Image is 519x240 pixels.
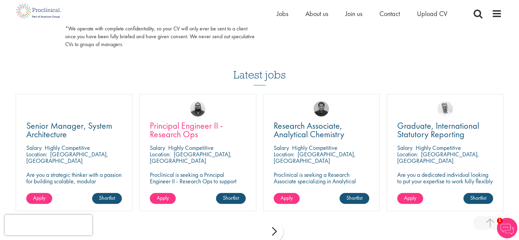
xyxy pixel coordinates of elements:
span: Research Associate, Analytical Chemistry [274,120,344,140]
span: Location: [26,150,47,158]
p: Highly Competitive [292,144,337,152]
span: Apply [404,194,416,201]
a: Shortlist [216,193,246,204]
p: [GEOGRAPHIC_DATA], [GEOGRAPHIC_DATA] [150,150,232,165]
iframe: reCAPTCHA [5,215,92,235]
span: Location: [150,150,171,158]
a: Apply [274,193,300,204]
a: Apply [397,193,423,204]
a: Shortlist [92,193,122,204]
img: Mike Raletz [314,101,329,116]
p: [GEOGRAPHIC_DATA], [GEOGRAPHIC_DATA] [274,150,356,165]
p: [GEOGRAPHIC_DATA], [GEOGRAPHIC_DATA] [26,150,108,165]
a: Senior Manager, System Architecture [26,122,122,139]
span: Apply [33,194,45,201]
span: Apply [280,194,293,201]
span: Salary [274,144,289,152]
p: Highly Competitive [45,144,90,152]
a: Shortlist [463,193,493,204]
p: Highly Competitive [416,144,461,152]
a: Principal Engineer II - Research Ops [150,122,246,139]
p: Are you a strategic thinker with a passion for building scalable, modular technology platforms? [26,171,122,191]
p: Proclinical is seeking a Research Associate specializing in Analytical Chemistry for a contract r... [274,171,370,204]
h3: Latest jobs [233,52,286,85]
p: Proclinical is seeking a Principal Engineer II - Research Ops to support external engineering pro... [150,171,246,204]
a: Graduate, International Statutory Reporting [397,122,493,139]
span: Location: [274,150,294,158]
a: Jobs [277,9,288,18]
p: Highly Competitive [168,144,214,152]
p: *We operate with complete confidentiality, so your CV will only ever be sent to a client once you... [65,25,255,48]
a: Shortlist [340,193,369,204]
a: Join us [345,9,362,18]
img: Joshua Bye [437,101,453,116]
a: Contact [379,9,400,18]
span: Principal Engineer II - Research Ops [150,120,223,140]
span: Salary [26,144,42,152]
p: [GEOGRAPHIC_DATA], [GEOGRAPHIC_DATA] [397,150,479,165]
a: Apply [150,193,176,204]
a: Research Associate, Analytical Chemistry [274,122,370,139]
span: Graduate, International Statutory Reporting [397,120,479,140]
span: Apply [157,194,169,201]
p: Are you a dedicated individual looking to put your expertise to work fully flexibly in a hybrid p... [397,171,493,191]
a: Apply [26,193,52,204]
span: Senior Manager, System Architecture [26,120,112,140]
a: About us [305,9,328,18]
span: Location: [397,150,418,158]
span: Salary [150,144,165,152]
a: Upload CV [417,9,447,18]
img: Ashley Bennett [190,101,205,116]
img: Chatbot [497,218,517,238]
span: 1 [497,218,503,224]
span: Salary [397,144,413,152]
